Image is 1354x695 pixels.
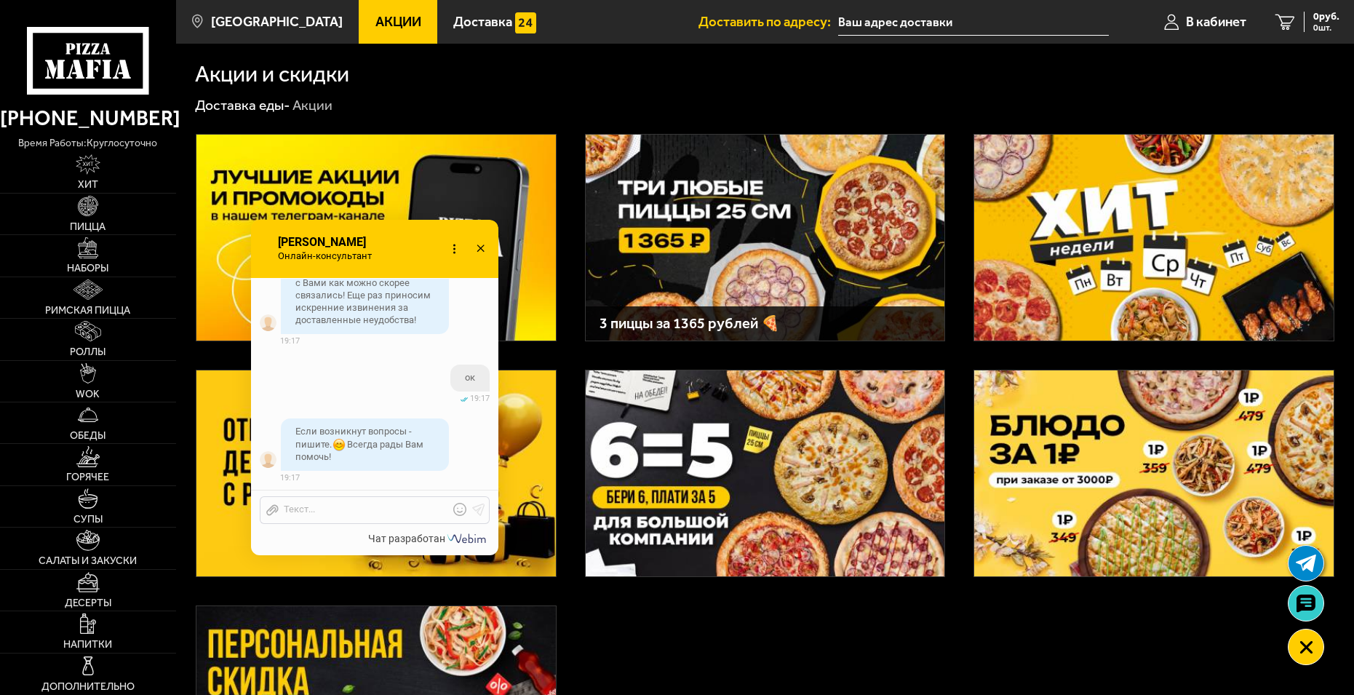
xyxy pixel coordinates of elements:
span: [PERSON_NAME] [276,236,381,249]
span: Дополнительно [41,682,135,692]
span: 19:17 [280,473,300,482]
span: 19:17 [470,394,490,403]
div: Акции [292,96,332,114]
img: 15daf4d41897b9f0e9f617042186c801.svg [515,12,536,33]
span: Если возникнут вопросы - пишите. Всегда рады Вам помочь! [295,426,423,462]
span: Добрый вечер! К сожалению, чат-операторы не контролируют работу отдела контроля качества. Я перед... [295,215,433,325]
h3: 3 пиццы за 1365 рублей 🍕 [600,316,931,330]
span: Акции [375,15,421,29]
span: Наборы [67,263,108,274]
span: Доставка [453,15,512,29]
span: Обеды [70,431,105,441]
input: Ваш адрес доставки [838,9,1109,36]
span: Пицца [70,222,105,232]
span: WOK [76,389,100,400]
a: Доставка еды- [195,97,290,114]
span: [GEOGRAPHIC_DATA] [211,15,343,29]
span: 19:17 [280,336,300,346]
a: 3 пиццы за 1365 рублей 🍕 [585,134,946,341]
span: Салаты и закуски [39,556,137,566]
span: 0 руб. [1313,12,1339,22]
span: Десерты [65,598,111,608]
span: 0 шт. [1313,23,1339,32]
img: 😊 [332,438,346,451]
span: ок [465,372,475,384]
span: Супы [73,515,103,525]
span: Хит [78,180,98,190]
a: Чат разработан [368,533,489,544]
span: Напитки [63,640,112,650]
h1: Акции и скидки [195,63,349,85]
span: Римская пицца [45,306,130,316]
img: visitor_avatar_default.png [260,314,276,331]
span: В кабинет [1186,15,1246,29]
span: Онлайн-консультант [276,250,381,262]
img: visitor_avatar_default.png [260,451,276,468]
span: Школьная улица, 60 [838,9,1109,36]
span: Доставить по адресу: [698,15,838,29]
span: Горячее [66,472,109,482]
span: Роллы [70,347,105,357]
